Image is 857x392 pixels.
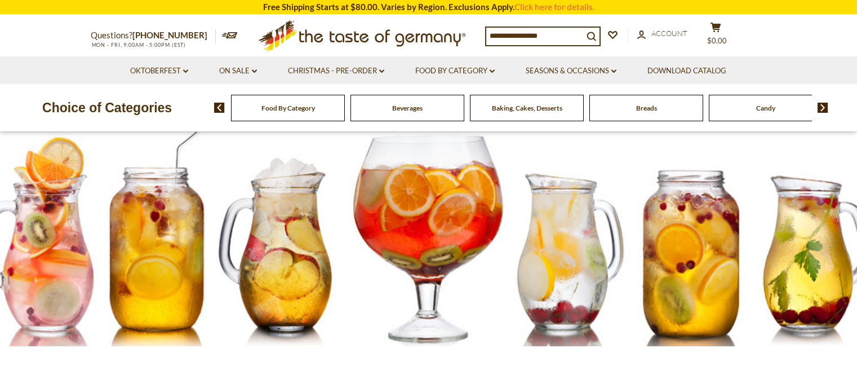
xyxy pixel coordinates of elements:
a: Breads [636,104,657,112]
a: Christmas - PRE-ORDER [288,65,384,77]
a: Download Catalog [647,65,726,77]
a: Food By Category [261,104,315,112]
a: Candy [756,104,775,112]
a: Food By Category [415,65,495,77]
p: Questions? [91,28,216,43]
img: previous arrow [214,103,225,113]
a: Seasons & Occasions [526,65,616,77]
a: Account [637,28,687,40]
a: Click here for details. [514,2,594,12]
a: On Sale [219,65,257,77]
a: Beverages [392,104,423,112]
a: Baking, Cakes, Desserts [492,104,562,112]
span: Account [651,29,687,38]
a: [PHONE_NUMBER] [132,30,207,40]
span: MON - FRI, 9:00AM - 5:00PM (EST) [91,42,187,48]
a: Oktoberfest [130,65,188,77]
img: next arrow [818,103,828,113]
button: $0.00 [699,22,733,50]
span: $0.00 [707,36,727,45]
